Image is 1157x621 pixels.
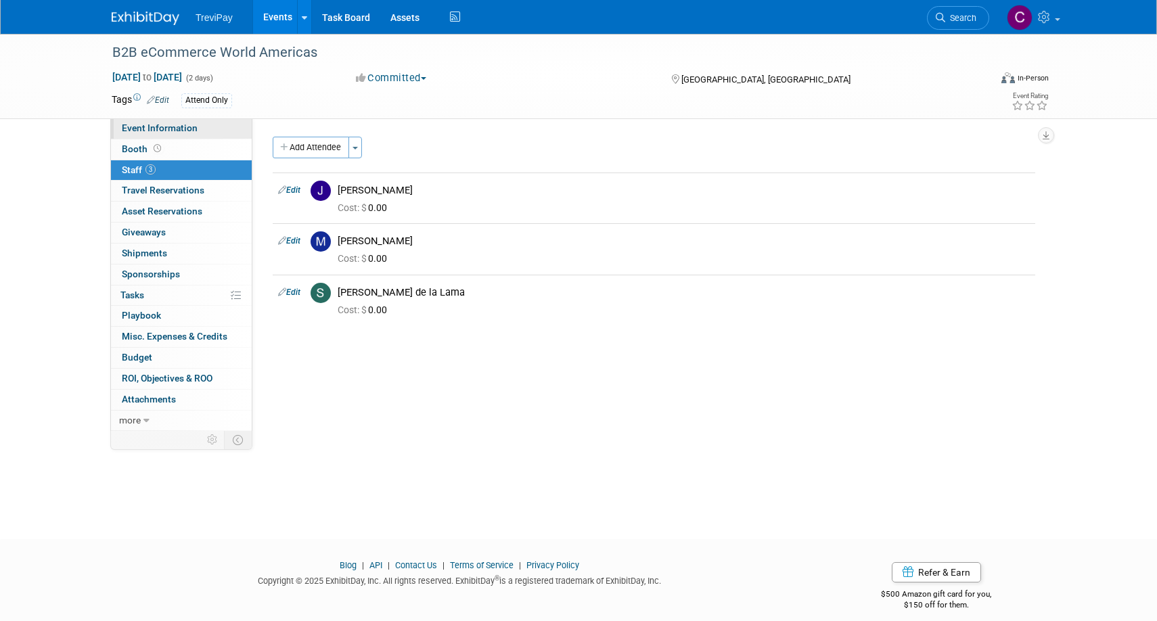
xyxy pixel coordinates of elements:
[450,560,514,570] a: Terms of Service
[120,290,144,300] span: Tasks
[369,560,382,570] a: API
[122,394,176,405] span: Attachments
[384,560,393,570] span: |
[1001,72,1015,83] img: Format-Inperson.png
[112,71,183,83] span: [DATE] [DATE]
[122,373,212,384] span: ROI, Objectives & ROO
[278,287,300,297] a: Edit
[439,560,448,570] span: |
[111,369,252,389] a: ROI, Objectives & ROO
[526,560,579,570] a: Privacy Policy
[827,580,1046,611] div: $500 Amazon gift card for you,
[359,560,367,570] span: |
[122,185,204,195] span: Travel Reservations
[201,431,225,448] td: Personalize Event Tab Strip
[112,93,169,108] td: Tags
[111,348,252,368] a: Budget
[151,143,164,154] span: Booth not reserved yet
[112,11,179,25] img: ExhibitDay
[181,93,232,108] div: Attend Only
[122,227,166,237] span: Giveaways
[111,390,252,410] a: Attachments
[111,223,252,243] a: Giveaways
[111,306,252,326] a: Playbook
[338,202,368,213] span: Cost: $
[311,231,331,252] img: M.jpg
[122,164,156,175] span: Staff
[122,206,202,216] span: Asset Reservations
[111,411,252,431] a: more
[111,285,252,306] a: Tasks
[141,72,154,83] span: to
[681,74,850,85] span: [GEOGRAPHIC_DATA], [GEOGRAPHIC_DATA]
[909,70,1049,91] div: Event Format
[827,599,1046,611] div: $150 off for them.
[122,352,152,363] span: Budget
[311,283,331,303] img: S.jpg
[1007,5,1033,30] img: Celia Ahrens
[338,304,368,315] span: Cost: $
[108,41,969,65] div: B2B eCommerce World Americas
[119,415,141,425] span: more
[111,139,252,160] a: Booth
[273,137,349,158] button: Add Attendee
[1012,93,1048,99] div: Event Rating
[1017,73,1049,83] div: In-Person
[225,431,252,448] td: Toggle Event Tabs
[111,264,252,285] a: Sponsorships
[111,118,252,139] a: Event Information
[278,185,300,195] a: Edit
[112,572,807,587] div: Copyright © 2025 ExhibitDay, Inc. All rights reserved. ExhibitDay is a registered trademark of Ex...
[338,253,368,264] span: Cost: $
[111,160,252,181] a: Staff3
[111,181,252,201] a: Travel Reservations
[338,304,392,315] span: 0.00
[351,71,432,85] button: Committed
[338,202,392,213] span: 0.00
[122,248,167,258] span: Shipments
[340,560,357,570] a: Blog
[338,235,1030,248] div: [PERSON_NAME]
[185,74,213,83] span: (2 days)
[111,202,252,222] a: Asset Reservations
[122,122,198,133] span: Event Information
[147,95,169,105] a: Edit
[278,236,300,246] a: Edit
[516,560,524,570] span: |
[311,181,331,201] img: J.jpg
[122,310,161,321] span: Playbook
[111,327,252,347] a: Misc. Expenses & Credits
[495,574,499,582] sup: ®
[122,143,164,154] span: Booth
[145,164,156,175] span: 3
[338,286,1030,299] div: [PERSON_NAME] de la Lama
[338,184,1030,197] div: [PERSON_NAME]
[395,560,437,570] a: Contact Us
[927,6,989,30] a: Search
[196,12,233,23] span: TreviPay
[892,562,981,582] a: Refer & Earn
[338,253,392,264] span: 0.00
[122,269,180,279] span: Sponsorships
[111,244,252,264] a: Shipments
[945,13,976,23] span: Search
[122,331,227,342] span: Misc. Expenses & Credits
